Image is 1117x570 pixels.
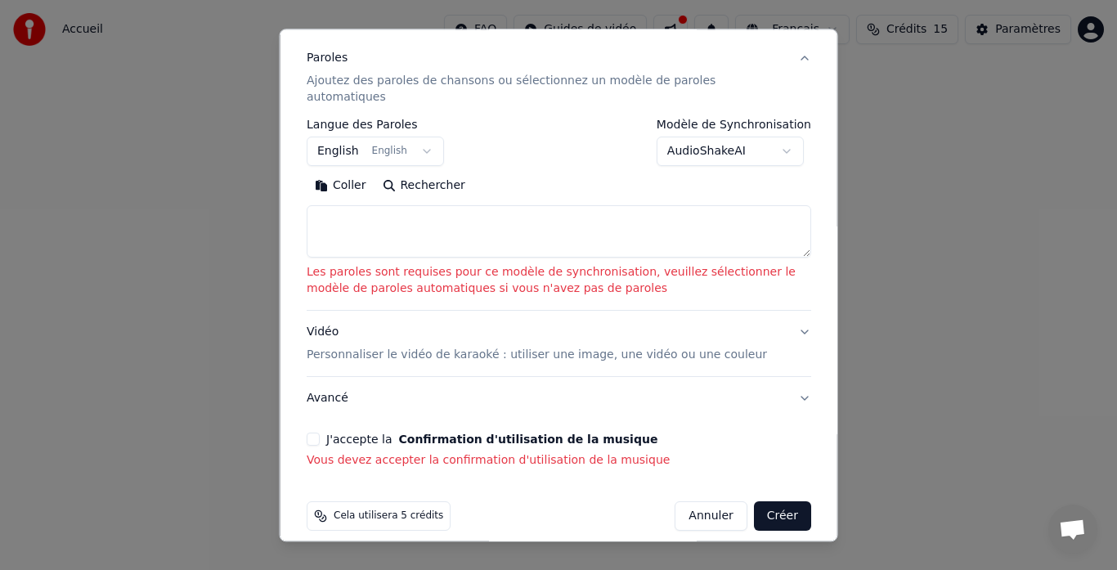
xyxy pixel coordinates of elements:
[307,173,375,200] button: Coller
[334,510,443,523] span: Cela utilisera 5 crédits
[374,173,473,200] button: Rechercher
[675,502,747,532] button: Annuler
[398,434,657,446] button: J'accepte la
[656,119,810,131] label: Modèle de Synchronisation
[307,38,811,119] button: ParolesAjoutez des paroles de chansons ou sélectionnez un modèle de paroles automatiques
[307,119,444,131] label: Langue des Paroles
[326,434,657,446] label: J'accepte la
[307,453,811,469] p: Vous devez accepter la confirmation d'utilisation de la musique
[307,51,348,67] div: Paroles
[307,312,811,377] button: VidéoPersonnaliser le vidéo de karaoké : utiliser une image, une vidéo ou une couleur
[307,265,811,298] p: Les paroles sont requises pour ce modèle de synchronisation, veuillez sélectionner le modèle de p...
[307,348,767,364] p: Personnaliser le vidéo de karaoké : utiliser une image, une vidéo ou une couleur
[307,325,767,364] div: Vidéo
[307,74,785,106] p: Ajoutez des paroles de chansons ou sélectionnez un modèle de paroles automatiques
[307,378,811,420] button: Avancé
[307,119,811,311] div: ParolesAjoutez des paroles de chansons ou sélectionnez un modèle de paroles automatiques
[753,502,810,532] button: Créer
